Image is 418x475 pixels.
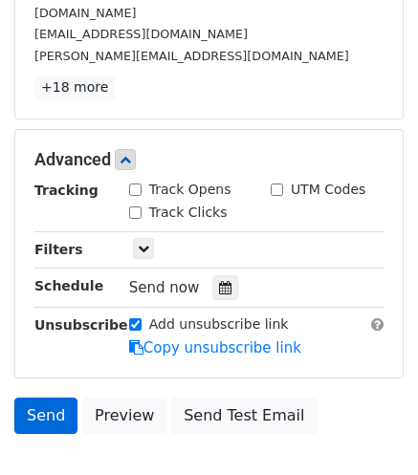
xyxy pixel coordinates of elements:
span: Send now [129,279,200,296]
label: Track Opens [149,180,231,200]
h5: Advanced [34,149,384,170]
label: Track Clicks [149,203,228,223]
a: Preview [82,398,166,434]
a: Copy unsubscribe link [129,339,301,356]
label: Add unsubscribe link [149,314,289,335]
strong: Schedule [34,278,103,293]
a: Send Test Email [171,398,317,434]
a: +18 more [34,76,115,99]
strong: Unsubscribe [34,317,128,333]
small: [EMAIL_ADDRESS][DOMAIN_NAME] [34,27,248,41]
iframe: Chat Widget [322,383,418,475]
a: Send [14,398,77,434]
small: [PERSON_NAME][EMAIL_ADDRESS][DOMAIN_NAME] [34,49,349,63]
strong: Filters [34,242,83,257]
label: UTM Codes [291,180,365,200]
strong: Tracking [34,183,99,198]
